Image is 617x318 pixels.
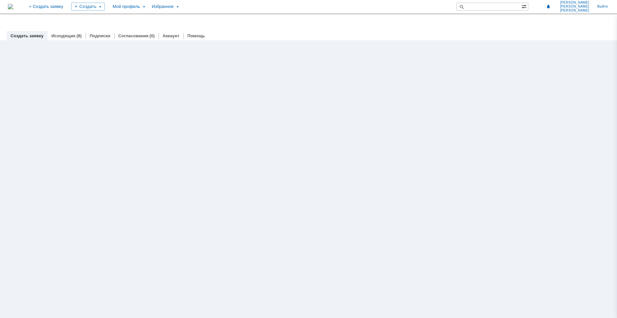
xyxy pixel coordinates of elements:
[71,3,105,11] div: Создать
[8,4,13,9] a: Перейти на домашнюю страницу
[8,4,13,9] img: logo
[118,33,149,38] a: Согласования
[90,33,110,38] a: Подписки
[162,33,179,38] a: Аккаунт
[76,33,82,38] div: (8)
[560,1,589,5] span: [PERSON_NAME]
[149,33,155,38] div: (0)
[560,9,589,13] span: [PERSON_NAME]
[521,3,528,9] span: Расширенный поиск
[560,5,589,9] span: [PERSON_NAME]
[51,33,75,38] a: Исходящие
[187,33,205,38] a: Помощь
[11,33,44,38] a: Создать заявку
